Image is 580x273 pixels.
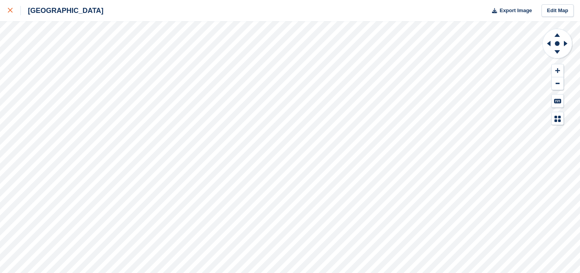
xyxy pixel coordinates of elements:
[552,77,563,90] button: Zoom Out
[487,4,532,17] button: Export Image
[21,6,103,15] div: [GEOGRAPHIC_DATA]
[541,4,574,17] a: Edit Map
[552,95,563,107] button: Keyboard Shortcuts
[499,7,532,15] span: Export Image
[552,64,563,77] button: Zoom In
[552,112,563,125] button: Map Legend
